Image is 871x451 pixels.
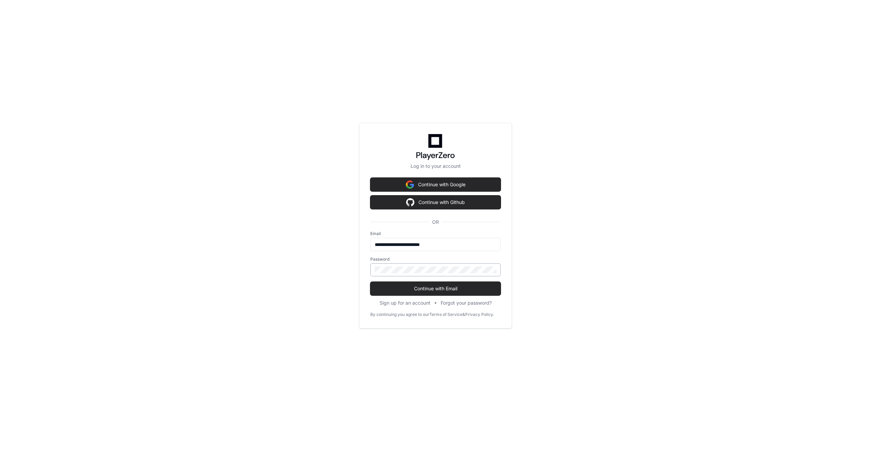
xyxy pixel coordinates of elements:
[462,312,465,317] div: &
[406,178,414,191] img: Sign in with google
[406,195,414,209] img: Sign in with google
[370,231,501,236] label: Email
[370,178,501,191] button: Continue with Google
[370,195,501,209] button: Continue with Github
[370,285,501,292] span: Continue with Email
[429,312,462,317] a: Terms of Service
[370,312,429,317] div: By continuing you agree to our
[429,219,442,225] span: OR
[441,300,492,306] button: Forgot your password?
[465,312,494,317] a: Privacy Policy.
[380,300,430,306] button: Sign up for an account
[370,282,501,295] button: Continue with Email
[370,163,501,170] p: Log in to your account
[370,257,501,262] label: Password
